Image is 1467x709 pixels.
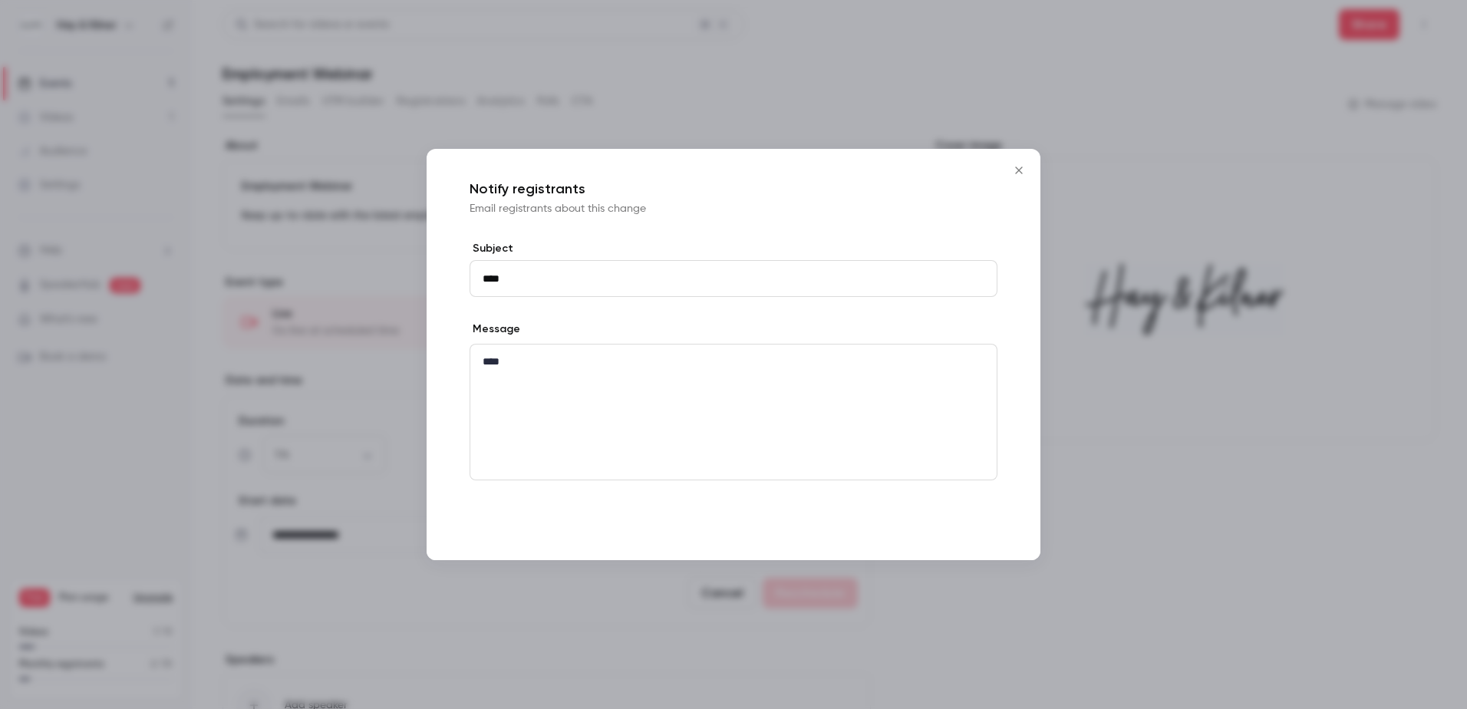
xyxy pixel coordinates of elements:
p: Notify registrants [470,180,997,198]
label: Subject [470,241,997,256]
p: Email registrants about this change [470,201,997,216]
button: Send email [875,517,997,548]
button: Close [1004,155,1034,186]
div: editor [470,345,997,480]
label: Message [470,322,520,337]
